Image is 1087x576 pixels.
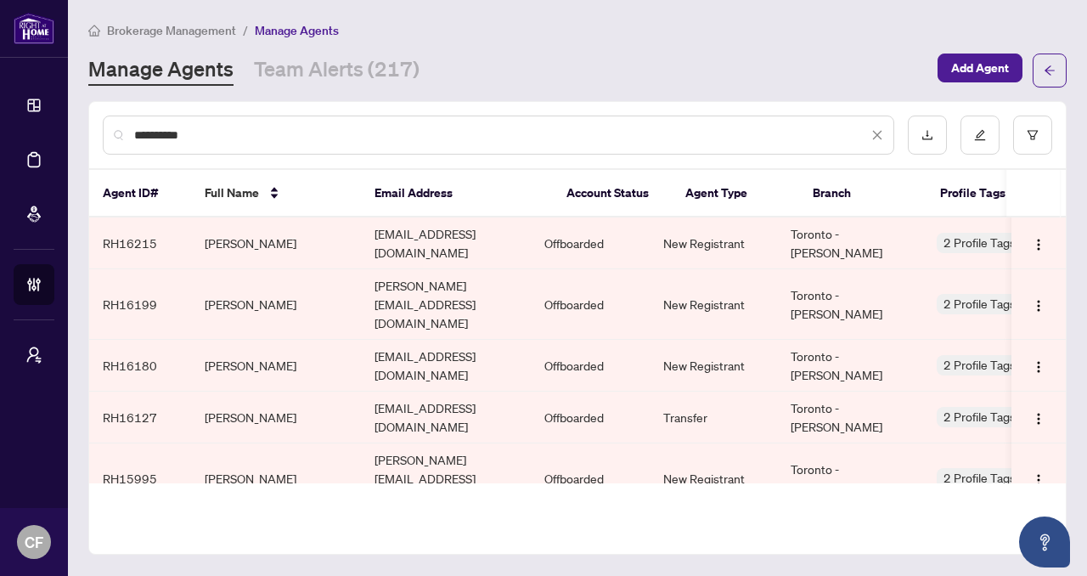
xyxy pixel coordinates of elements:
th: Account Status [553,170,672,217]
td: Offboarded [531,269,650,340]
td: [PERSON_NAME][EMAIL_ADDRESS][DOMAIN_NAME] [361,269,531,340]
td: Toronto - [PERSON_NAME] [777,217,923,269]
span: edit [974,129,986,141]
td: Transfer [650,392,777,443]
span: home [88,25,100,37]
a: Team Alerts (217) [254,55,420,86]
span: download [921,129,933,141]
td: [EMAIL_ADDRESS][DOMAIN_NAME] [361,340,531,392]
span: close [871,129,883,141]
td: Toronto - [PERSON_NAME] [777,392,923,443]
td: [EMAIL_ADDRESS][DOMAIN_NAME] [361,392,531,443]
span: 2 Profile Tags [943,468,1016,488]
span: Manage Agents [255,23,339,38]
span: CF [25,530,43,554]
td: Offboarded [531,392,650,443]
span: arrow-left [1044,65,1056,76]
button: filter [1013,116,1052,155]
th: Agent Type [672,170,799,217]
td: RH15995 [89,443,191,514]
td: New Registrant [650,217,777,269]
td: [EMAIL_ADDRESS][DOMAIN_NAME] [361,217,531,269]
td: Offboarded [531,217,650,269]
button: download [908,116,947,155]
img: Logo [1032,238,1045,251]
button: edit [960,116,1000,155]
span: 2 Profile Tags [943,233,1016,252]
a: Manage Agents [88,55,234,86]
td: New Registrant [650,443,777,514]
td: [PERSON_NAME] [191,443,361,514]
td: [PERSON_NAME][EMAIL_ADDRESS][DOMAIN_NAME] [361,443,531,514]
td: RH16180 [89,340,191,392]
td: [PERSON_NAME] [191,269,361,340]
td: RH16127 [89,392,191,443]
span: 2 Profile Tags [943,355,1016,375]
span: Add Agent [951,54,1009,82]
td: Toronto - [PERSON_NAME] [777,340,923,392]
li: / [243,20,248,40]
span: 2 Profile Tags [943,407,1016,426]
span: Full Name [205,184,259,202]
td: [PERSON_NAME] [191,217,361,269]
th: Branch [799,170,926,217]
th: Profile Tags [926,170,1071,217]
td: RH16215 [89,217,191,269]
button: Logo [1025,291,1052,318]
img: Logo [1032,412,1045,426]
span: Brokerage Management [107,23,236,38]
td: [PERSON_NAME] [191,392,361,443]
img: Logo [1032,299,1045,313]
button: Logo [1025,465,1052,492]
th: Email Address [361,170,553,217]
img: logo [14,13,54,44]
img: Logo [1032,360,1045,374]
span: user-switch [25,347,42,364]
span: 2 Profile Tags [943,294,1016,313]
span: filter [1027,129,1039,141]
td: Toronto - [PERSON_NAME] [777,269,923,340]
td: New Registrant [650,269,777,340]
th: Agent ID# [89,170,191,217]
td: [PERSON_NAME] [191,340,361,392]
button: Open asap [1019,517,1070,568]
td: Toronto - [PERSON_NAME] [777,443,923,514]
button: Logo [1025,352,1052,379]
td: Offboarded [531,340,650,392]
button: Add Agent [938,54,1022,82]
button: Logo [1025,229,1052,257]
td: Offboarded [531,443,650,514]
th: Full Name [191,170,361,217]
td: New Registrant [650,340,777,392]
img: Logo [1032,473,1045,487]
td: RH16199 [89,269,191,340]
button: Logo [1025,404,1052,431]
